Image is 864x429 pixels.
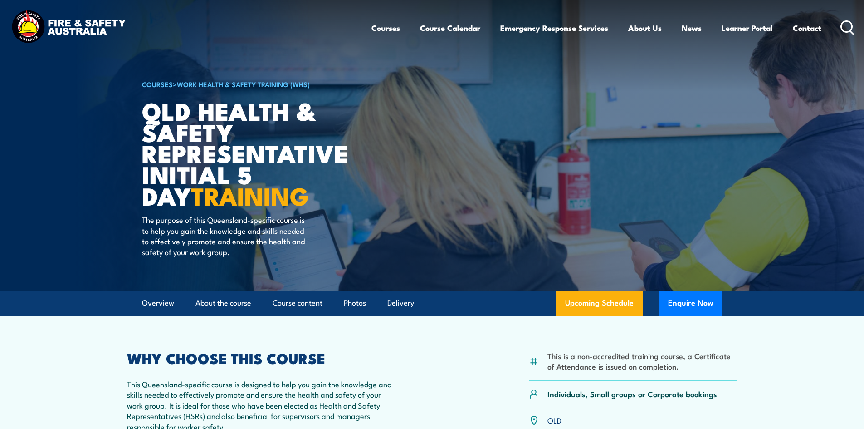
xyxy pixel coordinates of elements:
a: Photos [344,291,366,315]
h2: WHY CHOOSE THIS COURSE [127,351,392,364]
strong: TRAINING [191,176,309,214]
a: Delivery [387,291,414,315]
h6: > [142,79,366,89]
a: Overview [142,291,174,315]
a: News [682,16,702,40]
a: About the course [195,291,251,315]
a: Contact [793,16,821,40]
a: Work Health & Safety Training (WHS) [177,79,310,89]
p: Individuals, Small groups or Corporate bookings [547,389,717,399]
a: Course content [273,291,322,315]
a: Course Calendar [420,16,480,40]
a: Learner Portal [722,16,773,40]
a: Emergency Response Services [500,16,608,40]
a: COURSES [142,79,173,89]
a: Courses [371,16,400,40]
h1: QLD Health & Safety Representative Initial 5 Day [142,100,366,206]
a: QLD [547,414,561,425]
button: Enquire Now [659,291,722,316]
p: The purpose of this Queensland-specific course is to help you gain the knowledge and skills neede... [142,214,308,257]
li: This is a non-accredited training course, a Certificate of Attendance is issued on completion. [547,350,737,372]
a: Upcoming Schedule [556,291,643,316]
a: About Us [628,16,662,40]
